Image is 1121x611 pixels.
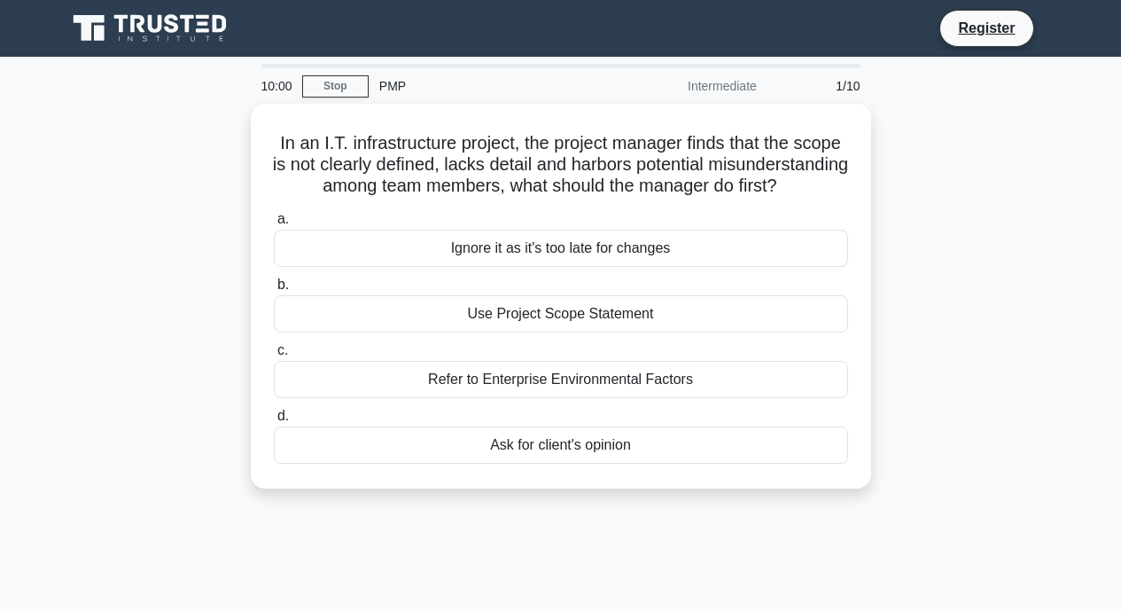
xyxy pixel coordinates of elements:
[612,68,767,104] div: Intermediate
[274,361,848,398] div: Refer to Enterprise Environmental Factors
[274,230,848,267] div: Ignore it as it's too late for changes
[274,295,848,333] div: Use Project Scope Statement
[277,408,289,423] span: d.
[302,75,369,98] a: Stop
[277,211,289,226] span: a.
[767,68,871,104] div: 1/10
[274,427,848,464] div: Ask for client's opinion
[272,132,850,198] h5: In an I.T. infrastructure project, the project manager finds that the scope is not clearly define...
[369,68,612,104] div: PMP
[277,342,288,357] span: c.
[251,68,302,104] div: 10:00
[947,17,1025,39] a: Register
[277,277,289,292] span: b.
